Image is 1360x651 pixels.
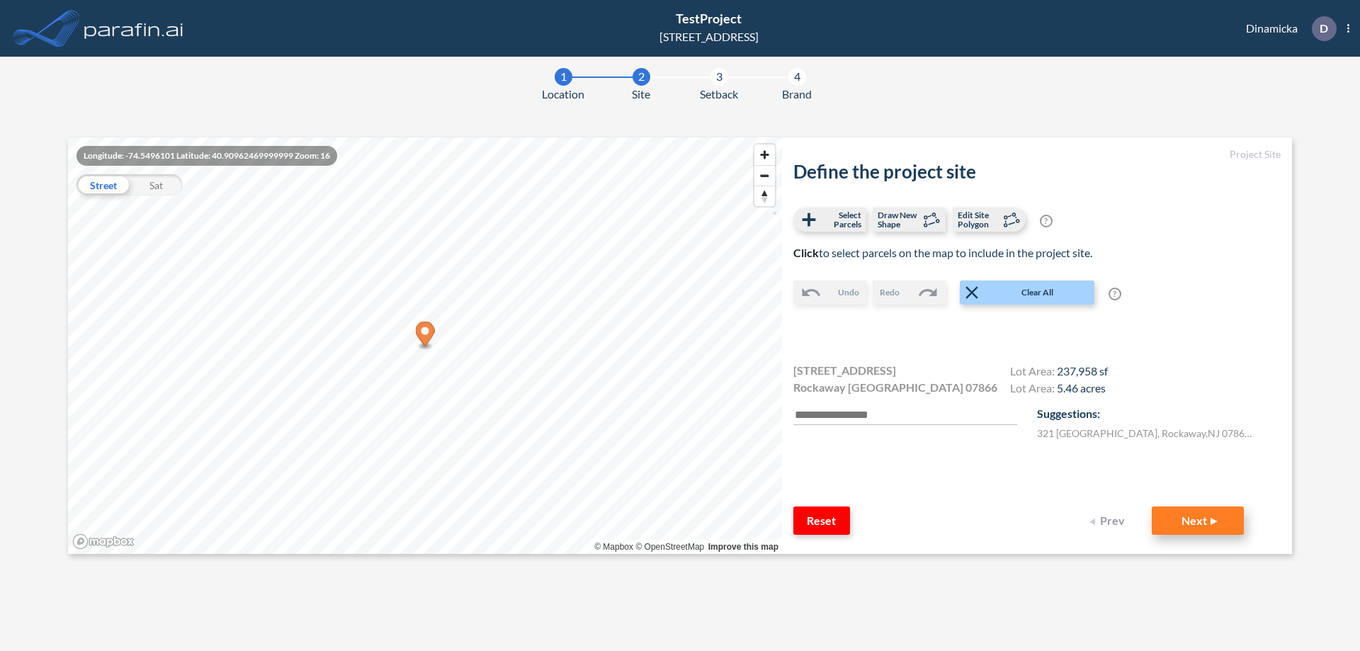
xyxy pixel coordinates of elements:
span: Draw New Shape [878,210,919,229]
span: 5.46 acres [1057,381,1106,395]
button: Redo [873,281,946,305]
h4: Lot Area: [1010,381,1108,398]
div: 2 [633,68,650,86]
label: 321 [GEOGRAPHIC_DATA] , Rockaway , NJ 07866 , US [1037,426,1257,441]
span: Zoom out [754,166,775,186]
span: Redo [880,286,900,299]
span: ? [1040,215,1053,227]
div: 4 [788,68,806,86]
span: [STREET_ADDRESS] [793,362,896,379]
canvas: Map [68,137,782,554]
div: 1 [555,68,572,86]
span: Undo [838,286,859,299]
span: ? [1109,288,1121,300]
a: Mapbox homepage [72,533,135,550]
a: Mapbox [594,542,633,552]
button: Undo [793,281,866,305]
span: Setback [700,86,738,103]
p: Suggestions: [1037,405,1281,422]
a: OpenStreetMap [635,542,704,552]
button: Zoom out [754,165,775,186]
span: to select parcels on the map to include in the project site. [793,246,1092,259]
div: Sat [130,174,183,196]
span: TestProject [676,11,742,26]
div: Map marker [416,322,435,351]
button: Reset bearing to north [754,186,775,206]
span: Location [542,86,584,103]
span: Select Parcels [820,210,861,229]
span: Rockaway [GEOGRAPHIC_DATA] 07866 [793,379,997,396]
a: Improve this map [708,542,778,552]
div: [STREET_ADDRESS] [659,28,759,45]
span: Brand [782,86,812,103]
button: Zoom in [754,145,775,165]
h2: Define the project site [793,161,1281,183]
b: Click [793,246,819,259]
img: logo [81,14,186,43]
div: Street [76,174,130,196]
p: D [1320,22,1328,35]
span: Site [632,86,650,103]
button: Clear All [960,281,1094,305]
h5: Project Site [793,149,1281,161]
span: 237,958 sf [1057,364,1108,378]
h4: Lot Area: [1010,364,1108,381]
div: 3 [710,68,728,86]
span: Edit Site Polygon [958,210,999,229]
span: Clear All [982,286,1093,299]
button: Next [1152,506,1244,535]
button: Reset [793,506,850,535]
div: Longitude: -74.5496101 Latitude: 40.90962469999999 Zoom: 16 [76,146,337,166]
div: Dinamicka [1225,16,1349,41]
button: Prev [1081,506,1138,535]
